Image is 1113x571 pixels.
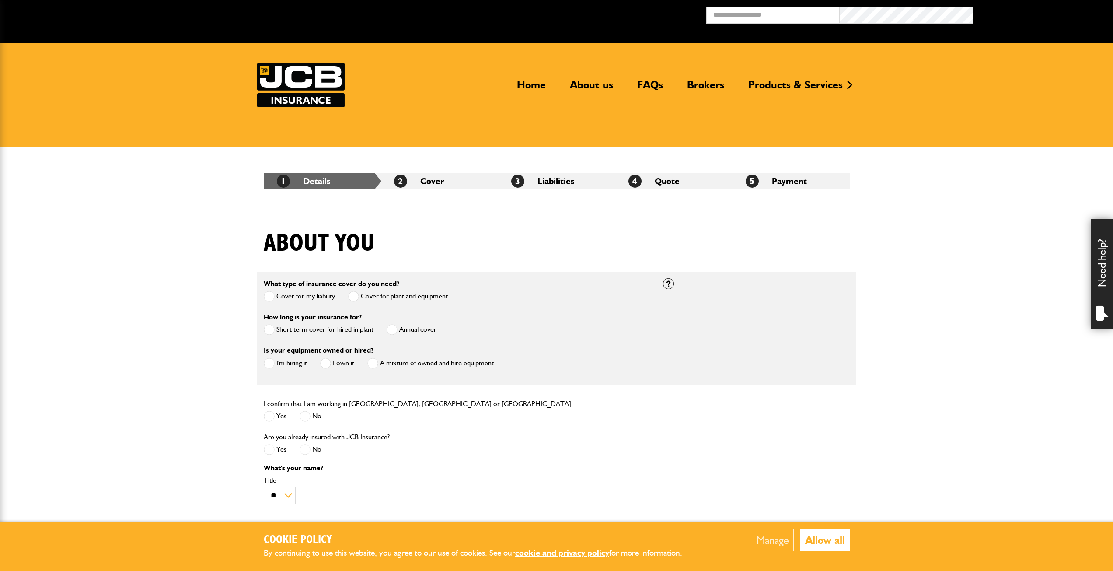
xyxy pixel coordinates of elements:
label: Are you already insured with JCB Insurance? [264,434,390,441]
label: No [300,411,321,422]
label: Yes [264,411,286,422]
label: Cover for my liability [264,291,335,302]
span: 2 [394,175,407,188]
label: Is your equipment owned or hired? [264,347,373,354]
a: FAQs [631,78,670,98]
label: Short term cover for hired in plant [264,324,373,335]
li: Payment [733,173,850,189]
img: JCB Insurance Services logo [257,63,345,107]
label: A mixture of owned and hire equipment [367,358,494,369]
a: cookie and privacy policy [515,548,609,558]
label: Yes [264,444,286,455]
a: Brokers [680,78,731,98]
li: Details [264,173,381,189]
div: Need help? [1091,219,1113,329]
label: Cover for plant and equipment [348,291,448,302]
p: What's your name? [264,465,650,472]
li: Cover [381,173,498,189]
label: I confirm that I am working in [GEOGRAPHIC_DATA], [GEOGRAPHIC_DATA] or [GEOGRAPHIC_DATA] [264,400,571,407]
label: Annual cover [387,324,436,335]
span: 4 [628,175,642,188]
span: 1 [277,175,290,188]
label: I'm hiring it [264,358,307,369]
span: 3 [511,175,524,188]
label: I own it [320,358,354,369]
span: 5 [746,175,759,188]
label: How long is your insurance for? [264,314,362,321]
button: Manage [752,529,794,551]
button: Allow all [800,529,850,551]
li: Quote [615,173,733,189]
li: Liabilities [498,173,615,189]
label: No [300,444,321,455]
a: About us [563,78,620,98]
h2: Cookie Policy [264,533,697,547]
button: Broker Login [973,7,1106,20]
a: JCB Insurance Services [257,63,345,107]
a: Products & Services [742,78,849,98]
p: By continuing to use this website, you agree to our use of cookies. See our for more information. [264,546,697,560]
h1: About you [264,229,375,258]
a: Home [510,78,552,98]
label: What type of insurance cover do you need? [264,280,399,287]
label: Title [264,477,650,484]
